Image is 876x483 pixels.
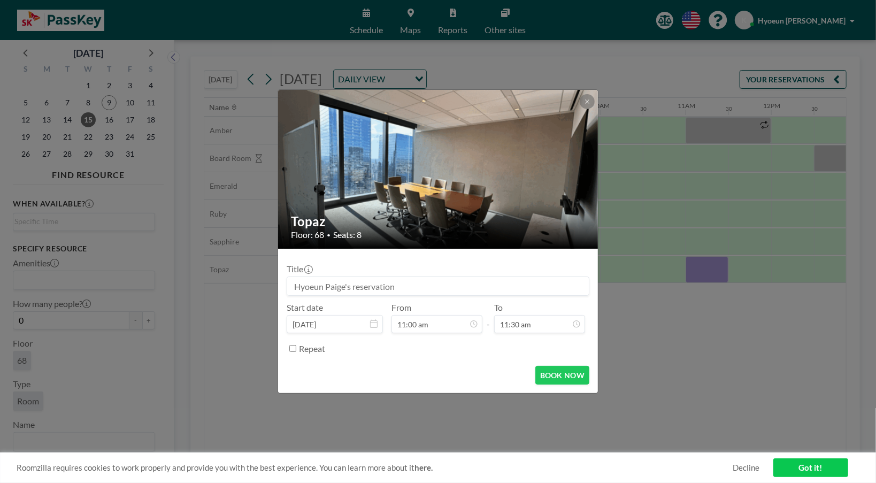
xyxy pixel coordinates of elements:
a: here. [414,463,433,472]
label: Start date [287,302,323,313]
a: Got it! [773,458,848,477]
span: Seats: 8 [333,229,362,240]
span: Floor: 68 [291,229,324,240]
input: Hyoeun Paige's reservation [287,277,589,295]
label: From [391,302,411,313]
button: BOOK NOW [535,366,589,385]
label: Title [287,264,312,274]
a: Decline [733,463,760,473]
h2: Topaz [291,213,586,229]
label: Repeat [299,343,325,354]
label: To [494,302,503,313]
span: • [327,231,331,239]
span: - [487,306,490,329]
img: 537.gif [278,79,599,260]
span: Roomzilla requires cookies to work properly and provide you with the best experience. You can lea... [17,463,733,473]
